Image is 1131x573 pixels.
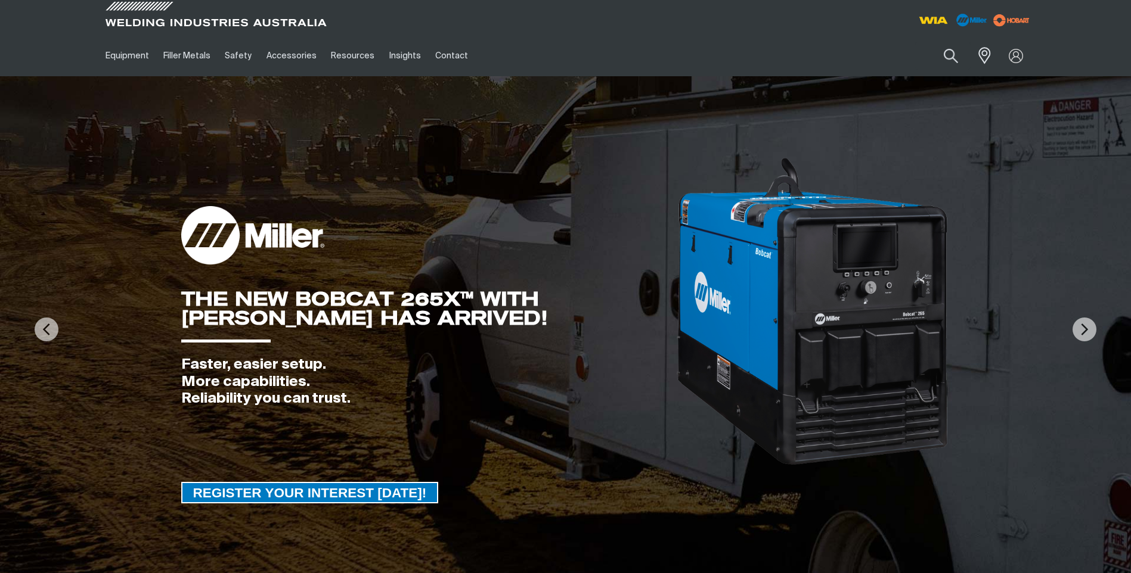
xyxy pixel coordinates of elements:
nav: Main [98,35,800,76]
a: Safety [218,35,259,76]
button: Search products [931,42,971,70]
img: NextArrow [1073,317,1096,341]
img: miller [990,11,1033,29]
a: Contact [428,35,475,76]
div: THE NEW BOBCAT 265X™ WITH [PERSON_NAME] HAS ARRIVED! [181,289,676,328]
a: Equipment [98,35,156,76]
div: Faster, easier setup. More capabilities. Reliability you can trust. [181,356,676,407]
a: REGISTER YOUR INTEREST TODAY! [181,482,439,503]
a: Insights [382,35,427,76]
span: REGISTER YOUR INTEREST [DATE]! [182,482,438,503]
a: Filler Metals [156,35,218,76]
a: Resources [324,35,382,76]
a: Accessories [259,35,324,76]
input: Product name or item number... [915,42,971,70]
img: PrevArrow [35,317,58,341]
